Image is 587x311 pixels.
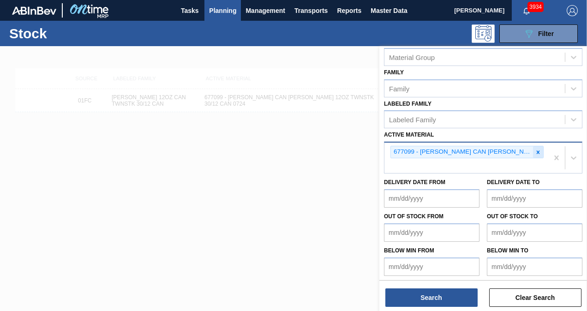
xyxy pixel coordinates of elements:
label: Delivery Date from [384,179,445,185]
label: Out of Stock from [384,213,443,220]
span: Transports [294,5,328,16]
span: Reports [337,5,361,16]
label: Family [384,69,404,76]
label: Delivery Date to [487,179,539,185]
button: Notifications [512,4,541,17]
input: mm/dd/yyyy [487,257,582,276]
span: Master Data [371,5,407,16]
input: mm/dd/yyyy [487,189,582,208]
img: Logout [567,5,578,16]
input: mm/dd/yyyy [384,189,479,208]
button: Filter [499,24,578,43]
span: Filter [538,30,554,37]
span: Tasks [180,5,200,16]
label: Active Material [384,132,434,138]
label: Below Min to [487,247,528,254]
div: Programming: no user selected [472,24,495,43]
label: Labeled Family [384,101,431,107]
span: Management [246,5,285,16]
img: TNhmsLtSVTkK8tSr43FrP2fwEKptu5GPRR3wAAAABJRU5ErkJggg== [12,6,56,15]
input: mm/dd/yyyy [384,257,479,276]
span: Planning [209,5,236,16]
label: Below Min from [384,247,434,254]
label: Out of Stock to [487,213,538,220]
input: mm/dd/yyyy [384,223,479,242]
div: Labeled Family [389,116,436,124]
h1: Stock [9,28,137,39]
div: Material Group [389,53,435,61]
input: mm/dd/yyyy [487,223,582,242]
div: Family [389,84,409,92]
div: 677099 - [PERSON_NAME] CAN [PERSON_NAME] 12OZ TWNSTK 30/12 CAN 0724 [391,146,533,158]
span: 3934 [527,2,544,12]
